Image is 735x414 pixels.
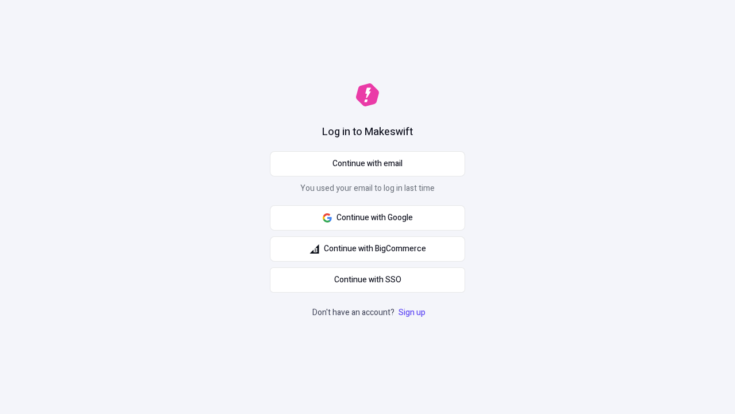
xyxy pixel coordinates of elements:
button: Continue with Google [270,205,465,231]
button: Continue with email [270,151,465,177]
p: You used your email to log in last time [270,182,465,200]
button: Continue with BigCommerce [270,236,465,262]
a: Sign up [396,306,428,319]
span: Continue with email [332,158,403,170]
h1: Log in to Makeswift [322,125,413,140]
span: Continue with BigCommerce [324,243,426,255]
span: Continue with Google [336,212,413,224]
a: Continue with SSO [270,267,465,293]
p: Don't have an account? [312,306,428,319]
